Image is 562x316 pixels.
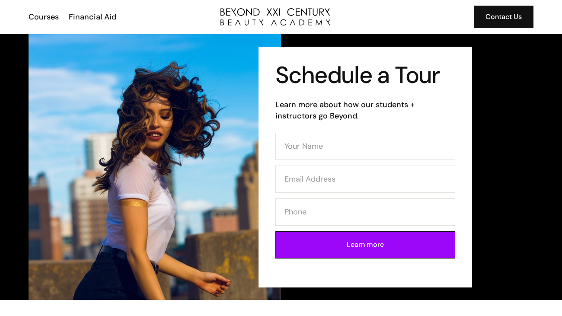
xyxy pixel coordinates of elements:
[23,11,63,22] a: Courses
[29,34,281,300] img: beauty school student
[275,99,455,121] h6: Learn more about how our students + instructors go Beyond.
[275,64,455,87] h1: Schedule a Tour
[474,6,533,28] a: Contact Us
[275,133,455,264] form: Contact Form
[275,231,455,259] input: Learn more
[63,11,121,22] a: Financial Aid
[29,11,59,22] div: Courses
[275,198,455,226] input: Phone
[69,11,116,22] div: Financial Aid
[275,133,455,160] input: Your Name
[275,166,455,193] input: Email Address
[485,11,522,22] div: Contact Us
[220,8,330,26] a: home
